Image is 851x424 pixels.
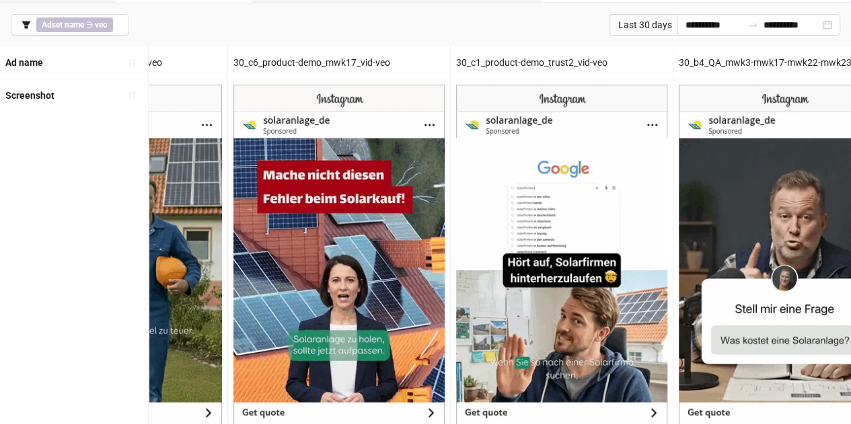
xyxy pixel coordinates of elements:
[42,20,84,30] b: Adset name
[36,17,113,32] span: ∋
[11,14,129,36] button: Adset name ∋ veo
[228,46,450,79] div: 30_c6_product-demo_mwk17_vid-veo
[22,20,31,30] span: filter
[747,19,758,30] span: to
[127,58,137,67] span: sort-ascending
[609,14,677,36] div: Last 30 days
[127,91,137,100] span: sort-ascending
[747,19,758,30] span: swap-right
[451,46,673,79] div: 30_c1_product-demo_trust2_vid-veo
[95,20,108,30] b: veo
[5,57,43,68] b: Ad name
[5,90,54,101] b: Screenshot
